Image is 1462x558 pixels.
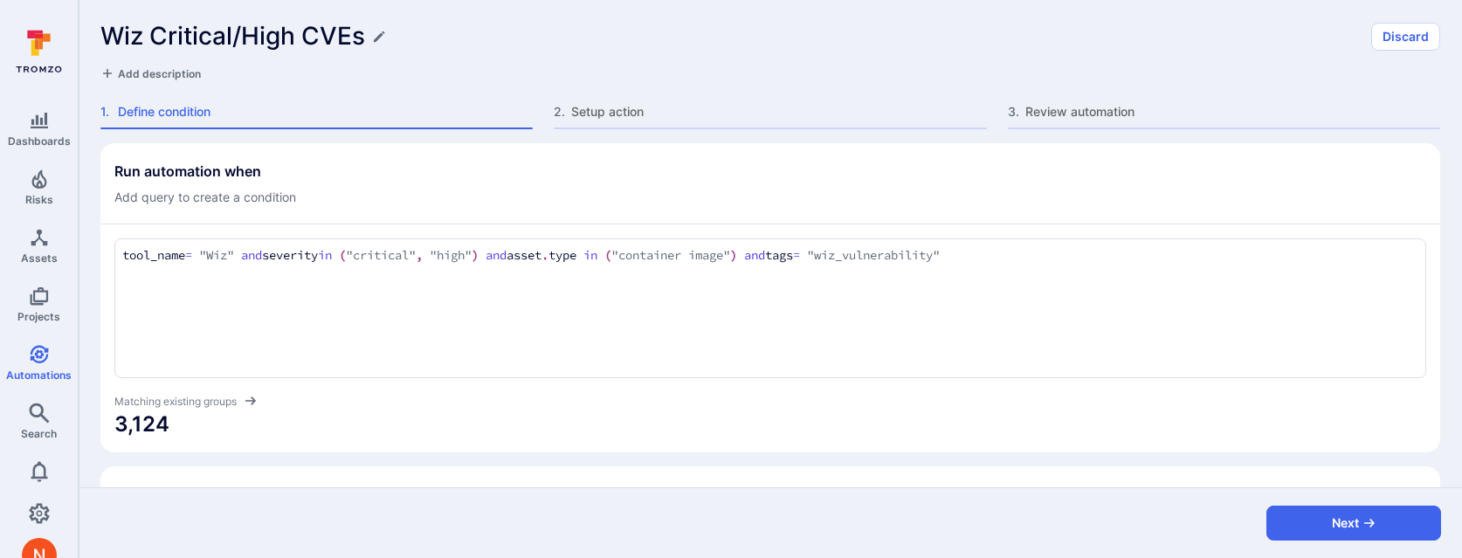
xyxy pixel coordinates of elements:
span: Matching existing groups [114,395,237,409]
span: 3 . [1008,103,1022,121]
h1: Wiz Critical/High CVEs [100,22,365,51]
button: Edit title [372,30,386,44]
span: Projects [17,310,60,323]
span: Search [21,427,57,440]
h2: Group vulnerabilities [114,486,250,503]
h2: Run automation when [114,162,296,180]
span: Setup action [571,103,986,121]
span: Add query to create a condition [114,189,296,206]
span: 2 . [554,103,568,121]
span: Add description [118,67,201,80]
button: Add description [100,65,201,82]
span: Risks [25,193,53,206]
button: Discard [1371,23,1440,51]
span: Dashboards [8,134,71,148]
button: Next [1266,506,1441,541]
span: Automations [6,369,72,382]
span: Assets [21,251,58,265]
span: Matching counter [114,410,1426,438]
span: Review automation [1025,103,1440,121]
span: Define condition [118,103,533,121]
span: 1 . [100,103,114,121]
textarea: Add condition [122,246,1418,265]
